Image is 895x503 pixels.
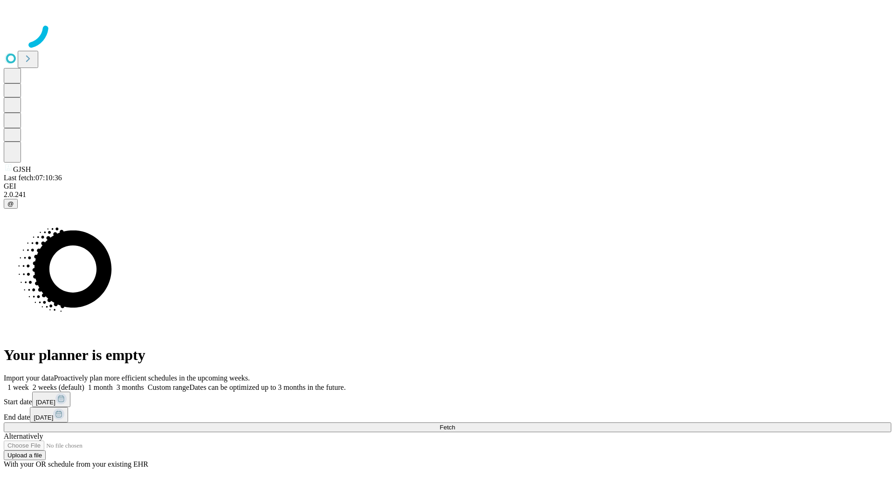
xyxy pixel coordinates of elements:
[4,422,891,432] button: Fetch
[189,383,345,391] span: Dates can be optimized up to 3 months in the future.
[117,383,144,391] span: 3 months
[4,450,46,460] button: Upload a file
[32,392,70,407] button: [DATE]
[34,414,53,421] span: [DATE]
[36,399,55,406] span: [DATE]
[4,374,54,382] span: Import your data
[4,347,891,364] h1: Your planner is empty
[4,407,891,422] div: End date
[4,460,148,468] span: With your OR schedule from your existing EHR
[7,200,14,207] span: @
[4,182,891,190] div: GEI
[4,392,891,407] div: Start date
[54,374,250,382] span: Proactively plan more efficient schedules in the upcoming weeks.
[30,407,68,422] button: [DATE]
[4,432,43,440] span: Alternatively
[88,383,113,391] span: 1 month
[7,383,29,391] span: 1 week
[4,174,62,182] span: Last fetch: 07:10:36
[4,199,18,209] button: @
[440,424,455,431] span: Fetch
[148,383,189,391] span: Custom range
[33,383,84,391] span: 2 weeks (default)
[13,165,31,173] span: GJSH
[4,190,891,199] div: 2.0.241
